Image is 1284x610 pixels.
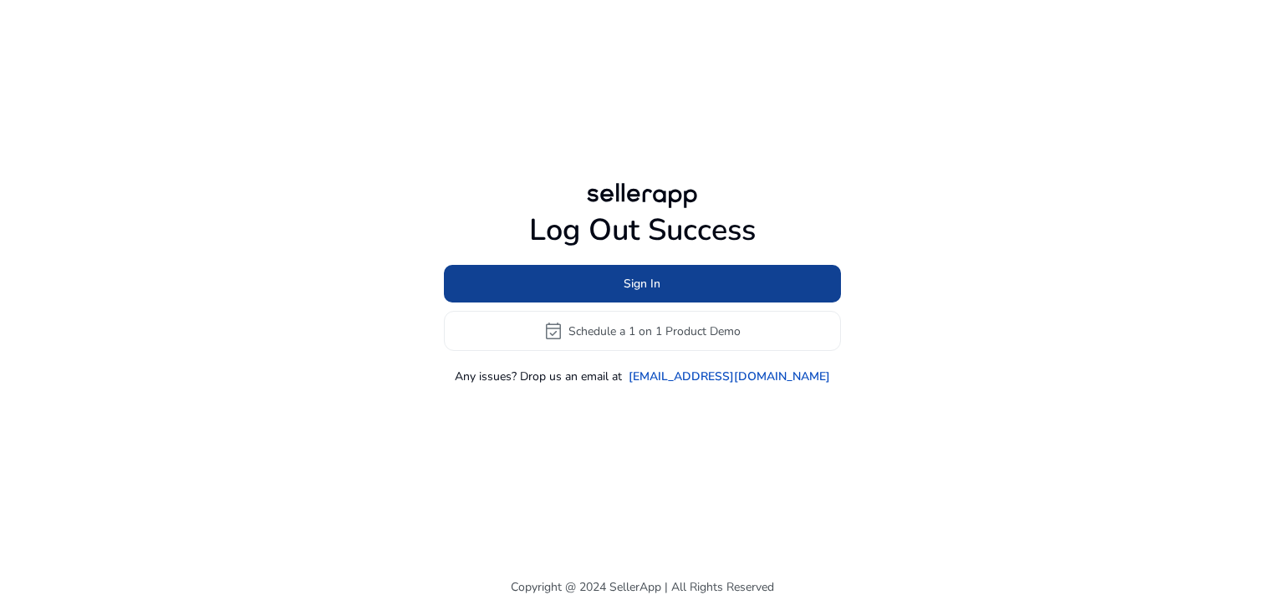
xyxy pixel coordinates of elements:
[444,212,841,248] h1: Log Out Success
[543,321,563,341] span: event_available
[629,368,830,385] a: [EMAIL_ADDRESS][DOMAIN_NAME]
[444,265,841,302] button: Sign In
[444,311,841,351] button: event_availableSchedule a 1 on 1 Product Demo
[624,275,660,292] span: Sign In
[455,368,622,385] p: Any issues? Drop us an email at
